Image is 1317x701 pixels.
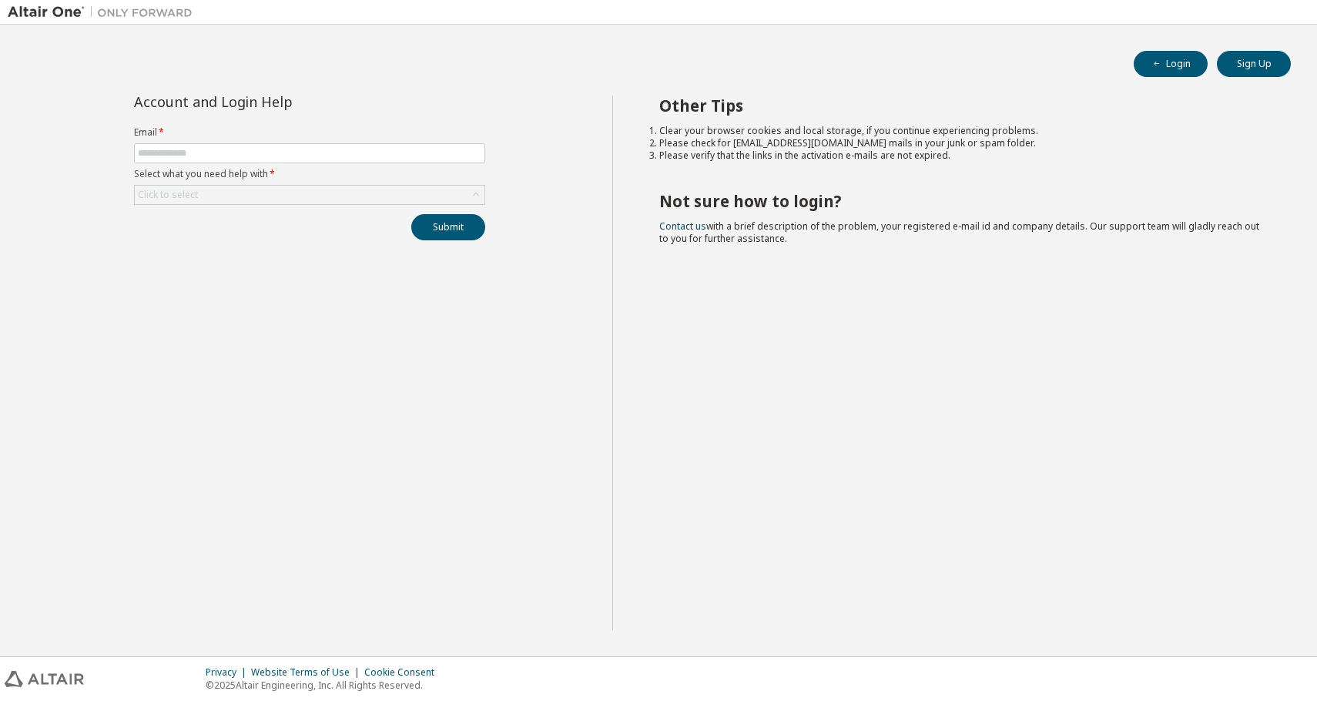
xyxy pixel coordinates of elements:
[659,220,706,233] a: Contact us
[206,679,444,692] p: © 2025 Altair Engineering, Inc. All Rights Reserved.
[251,666,364,679] div: Website Terms of Use
[659,220,1259,245] span: with a brief description of the problem, your registered e-mail id and company details. Our suppo...
[206,666,251,679] div: Privacy
[5,671,84,687] img: altair_logo.svg
[134,96,415,108] div: Account and Login Help
[135,186,484,204] div: Click to select
[659,96,1264,116] h2: Other Tips
[138,189,198,201] div: Click to select
[8,5,200,20] img: Altair One
[134,168,485,180] label: Select what you need help with
[411,214,485,240] button: Submit
[364,666,444,679] div: Cookie Consent
[659,137,1264,149] li: Please check for [EMAIL_ADDRESS][DOMAIN_NAME] mails in your junk or spam folder.
[659,191,1264,211] h2: Not sure how to login?
[659,125,1264,137] li: Clear your browser cookies and local storage, if you continue experiencing problems.
[1134,51,1208,77] button: Login
[134,126,485,139] label: Email
[1217,51,1291,77] button: Sign Up
[659,149,1264,162] li: Please verify that the links in the activation e-mails are not expired.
